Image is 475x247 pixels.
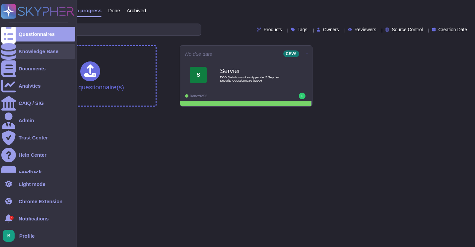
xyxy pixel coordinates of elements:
span: ECO Distribution Asia Appendix 5 Supplier Security Questionnaire (SSQ) [220,76,286,82]
a: Chrome Extension [1,194,75,208]
span: Done: 92/93 [190,94,207,98]
span: Products [264,27,282,32]
div: Help Center [19,152,46,157]
a: Admin [1,113,75,128]
span: Owners [323,27,339,32]
div: Upload questionnaire(s) [56,61,124,90]
b: Servier [220,68,286,74]
a: Knowledge Base [1,44,75,59]
div: Light mode [19,182,45,187]
a: Questionnaires [1,27,75,41]
div: Documents [19,66,46,71]
a: Feedback [1,165,75,180]
div: Questionnaires [19,32,55,37]
div: Knowledge Base [19,49,58,54]
div: Admin [19,118,34,123]
div: 4 [10,216,14,220]
div: Chrome Extension [19,199,63,204]
span: Reviewers [355,27,376,32]
div: S [190,67,207,83]
div: Feedback [19,170,41,175]
img: user [299,93,305,99]
span: Profile [19,233,35,238]
div: CEVA [283,50,299,57]
span: No due date [185,51,212,56]
div: Trust Center [19,135,48,140]
span: Done [108,8,120,13]
a: Help Center [1,148,75,162]
a: Trust Center [1,130,75,145]
span: Creation Date [439,27,467,32]
button: user [1,228,19,243]
input: Search by keywords [26,24,201,36]
span: Source Control [392,27,423,32]
a: CAIQ / SIG [1,96,75,111]
span: Archived [127,8,146,13]
div: Analytics [19,83,41,88]
span: In progress [74,8,102,13]
img: user [3,230,15,242]
div: CAIQ / SIG [19,101,44,106]
a: Analytics [1,79,75,93]
a: Documents [1,61,75,76]
span: Tags [298,27,307,32]
span: Notifications [19,216,49,221]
